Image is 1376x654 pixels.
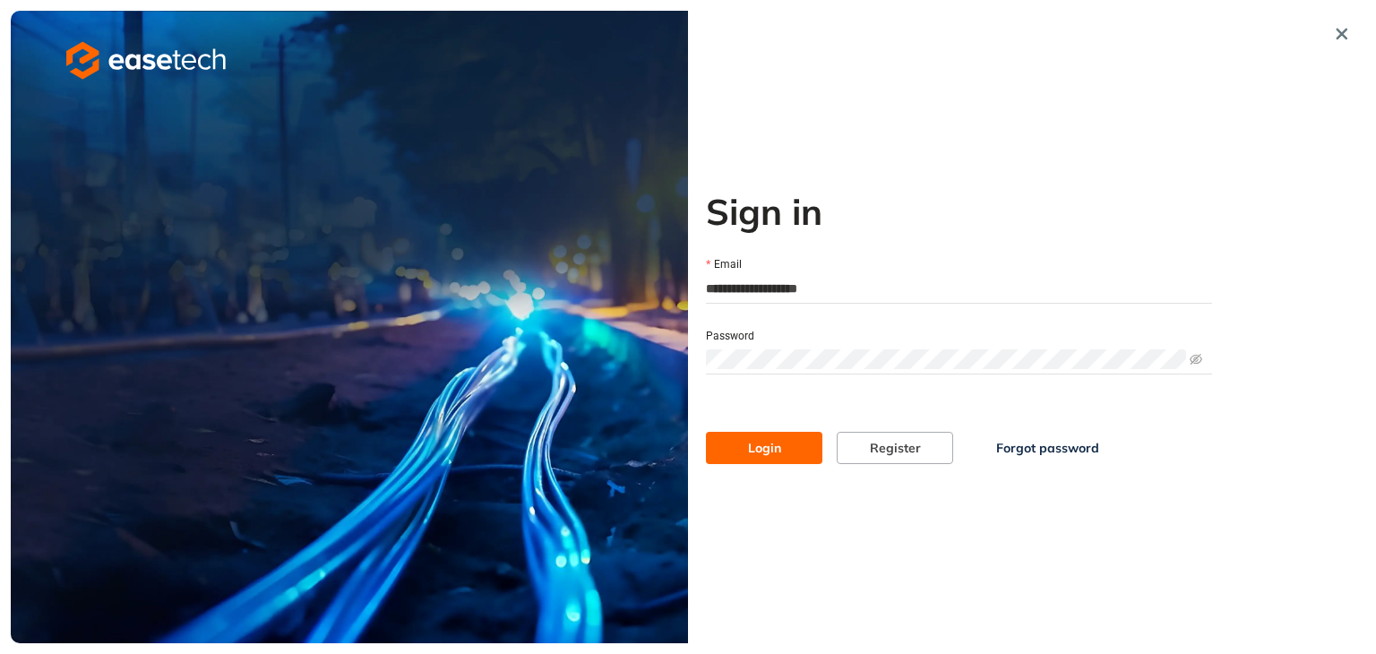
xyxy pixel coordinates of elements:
[706,349,1186,369] input: Password
[706,275,1212,302] input: Email
[996,438,1099,458] span: Forgot password
[11,11,688,643] img: cover image
[748,438,781,458] span: Login
[967,432,1128,464] button: Forgot password
[706,190,1212,233] h2: Sign in
[706,328,754,345] label: Password
[706,256,742,273] label: Email
[1190,353,1202,366] span: eye-invisible
[870,438,921,458] span: Register
[706,432,822,464] button: Login
[837,432,953,464] button: Register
